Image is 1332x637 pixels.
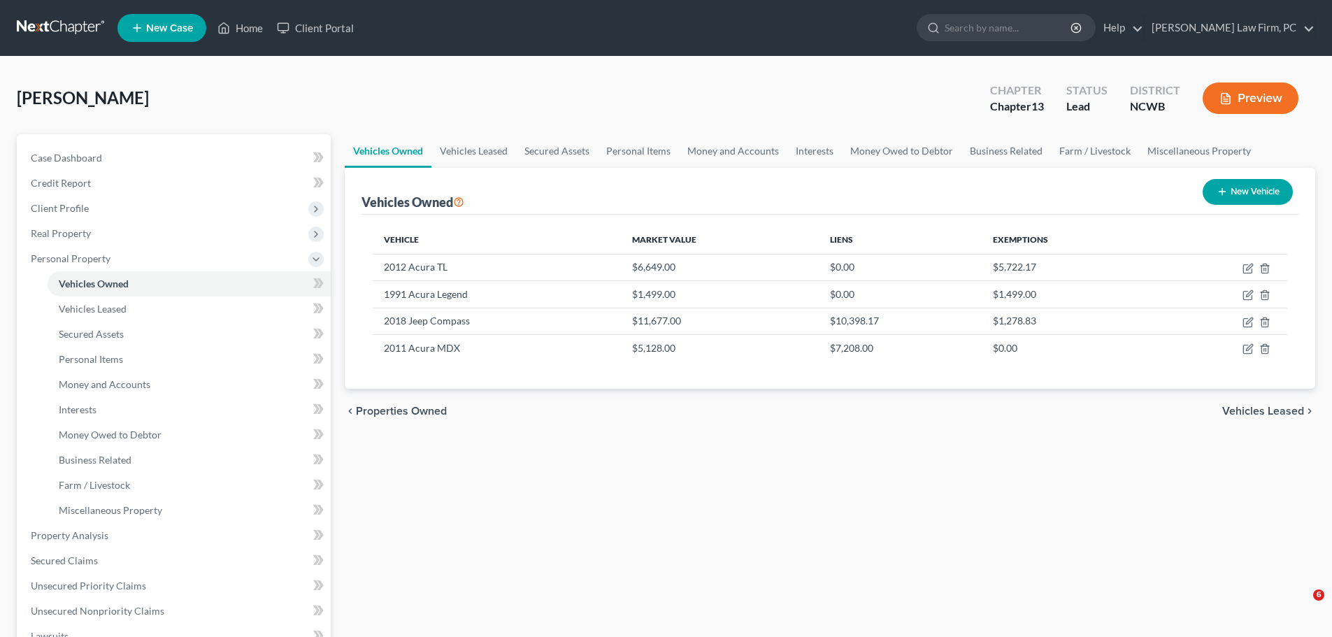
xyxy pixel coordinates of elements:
span: Secured Claims [31,554,98,566]
a: Unsecured Priority Claims [20,573,331,599]
a: Miscellaneous Property [1139,134,1259,168]
a: Money and Accounts [48,372,331,397]
a: Money Owed to Debtor [842,134,961,168]
td: 2018 Jeep Compass [373,308,620,334]
a: Secured Claims [20,548,331,573]
td: $0.00 [819,254,982,280]
td: $10,398.17 [819,308,982,334]
a: Unsecured Nonpriority Claims [20,599,331,624]
td: $1,499.00 [982,281,1159,308]
a: Vehicles Leased [48,296,331,322]
a: Property Analysis [20,523,331,548]
a: Personal Items [598,134,679,168]
span: Miscellaneous Property [59,504,162,516]
div: NCWB [1130,99,1180,115]
td: 1991 Acura Legend [373,281,620,308]
div: District [1130,83,1180,99]
a: Case Dashboard [20,145,331,171]
span: 6 [1313,589,1324,601]
span: Farm / Livestock [59,479,130,491]
div: Lead [1066,99,1108,115]
span: Properties Owned [356,406,447,417]
span: Money and Accounts [59,378,150,390]
span: Business Related [59,454,131,466]
span: Client Profile [31,202,89,214]
td: $7,208.00 [819,334,982,361]
a: Vehicles Owned [48,271,331,296]
th: Market Value [621,226,819,254]
i: chevron_right [1304,406,1315,417]
span: Unsecured Nonpriority Claims [31,605,164,617]
a: Money and Accounts [679,134,787,168]
div: Chapter [990,99,1044,115]
button: Vehicles Leased chevron_right [1222,406,1315,417]
button: chevron_left Properties Owned [345,406,447,417]
td: $1,278.83 [982,308,1159,334]
span: Vehicles Leased [59,303,127,315]
a: Farm / Livestock [48,473,331,498]
span: 13 [1031,99,1044,113]
a: Interests [787,134,842,168]
iframe: Intercom live chat [1284,589,1318,623]
a: Interests [48,397,331,422]
span: Property Analysis [31,529,108,541]
td: $0.00 [819,281,982,308]
a: Personal Items [48,347,331,372]
td: $1,499.00 [621,281,819,308]
th: Vehicle [373,226,620,254]
span: New Case [146,23,193,34]
span: Personal Property [31,252,110,264]
a: Credit Report [20,171,331,196]
td: $5,722.17 [982,254,1159,280]
i: chevron_left [345,406,356,417]
div: Chapter [990,83,1044,99]
a: Secured Assets [48,322,331,347]
td: $6,649.00 [621,254,819,280]
span: Case Dashboard [31,152,102,164]
button: New Vehicle [1203,179,1293,205]
a: Vehicles Owned [345,134,431,168]
span: Vehicles Owned [59,278,129,289]
span: [PERSON_NAME] [17,87,149,108]
a: [PERSON_NAME] Law Firm, PC [1145,15,1315,41]
input: Search by name... [945,15,1073,41]
button: Preview [1203,83,1298,114]
div: Status [1066,83,1108,99]
a: Vehicles Leased [431,134,516,168]
span: Money Owed to Debtor [59,429,162,441]
td: $0.00 [982,334,1159,361]
a: Help [1096,15,1143,41]
a: Miscellaneous Property [48,498,331,523]
a: Farm / Livestock [1051,134,1139,168]
th: Liens [819,226,982,254]
a: Secured Assets [516,134,598,168]
td: 2012 Acura TL [373,254,620,280]
a: Business Related [48,448,331,473]
div: Vehicles Owned [361,194,464,210]
span: Secured Assets [59,328,124,340]
span: Personal Items [59,353,123,365]
a: Money Owed to Debtor [48,422,331,448]
td: $5,128.00 [621,334,819,361]
span: Real Property [31,227,91,239]
a: Client Portal [270,15,361,41]
span: Unsecured Priority Claims [31,580,146,592]
td: $11,677.00 [621,308,819,334]
span: Interests [59,403,96,415]
a: Home [210,15,270,41]
span: Credit Report [31,177,91,189]
th: Exemptions [982,226,1159,254]
td: 2011 Acura MDX [373,334,620,361]
a: Business Related [961,134,1051,168]
span: Vehicles Leased [1222,406,1304,417]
